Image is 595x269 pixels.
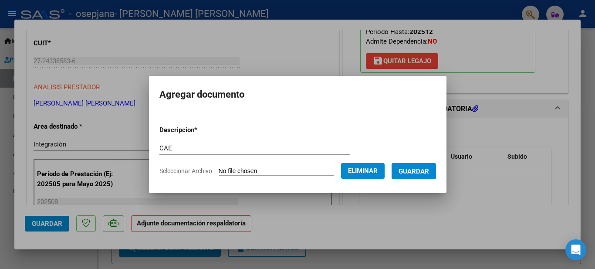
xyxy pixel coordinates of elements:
p: Descripcion [159,125,243,135]
span: Seleccionar Archivo [159,167,212,174]
button: Eliminar [341,163,385,179]
button: Guardar [392,163,436,179]
span: Guardar [399,167,429,175]
div: Open Intercom Messenger [565,239,586,260]
h2: Agregar documento [159,86,436,103]
span: Eliminar [348,167,378,175]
